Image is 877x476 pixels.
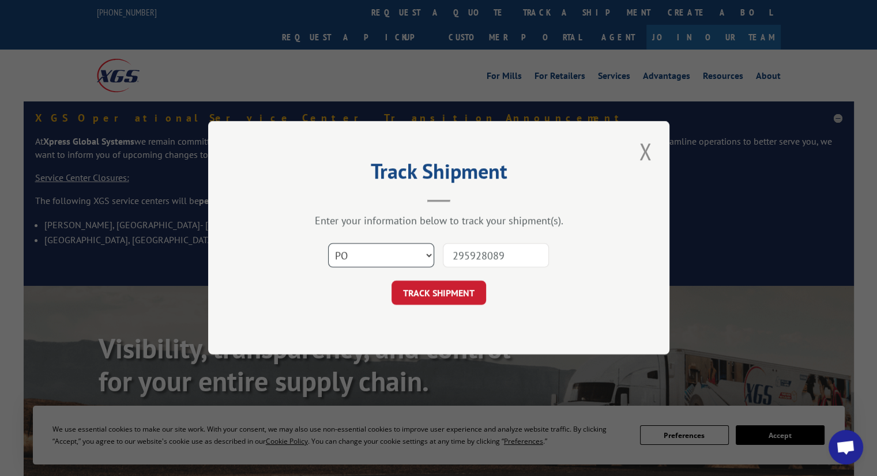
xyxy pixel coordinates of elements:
input: Number(s) [443,244,549,268]
button: TRACK SHIPMENT [392,281,486,305]
h2: Track Shipment [266,163,612,185]
button: Close modal [635,135,655,167]
a: Open chat [829,430,863,464]
div: Enter your information below to track your shipment(s). [266,214,612,228]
